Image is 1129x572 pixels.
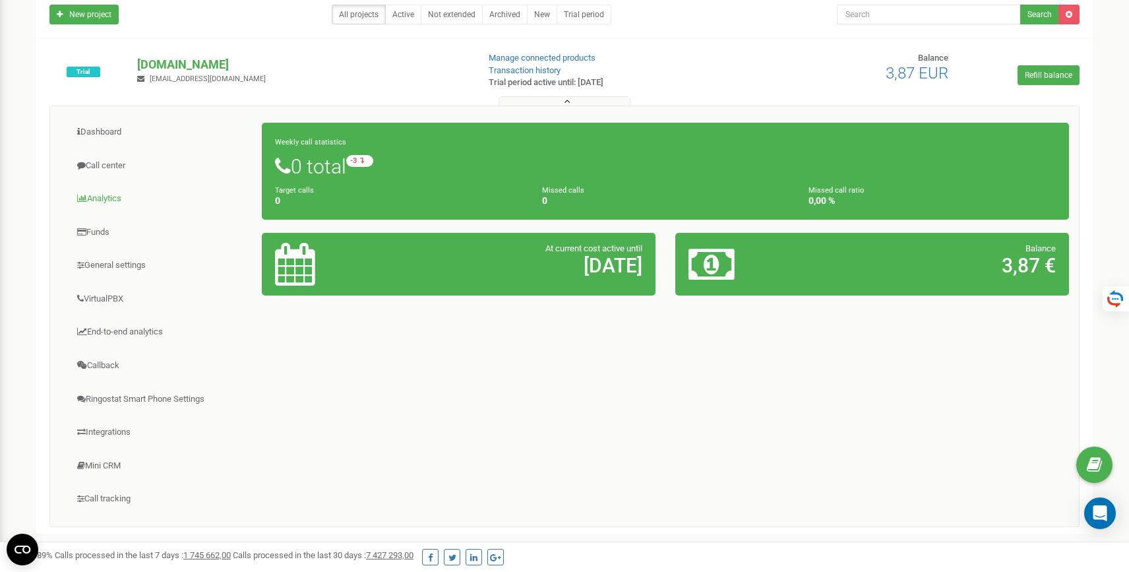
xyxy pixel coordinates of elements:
a: Transaction history [489,65,561,75]
a: New [527,5,557,24]
a: Refill balance [1018,65,1080,85]
h4: 0 [275,196,522,206]
small: -3 [346,155,373,167]
a: Call tracking [60,483,262,515]
h1: 0 total [275,155,1056,177]
p: Trial period active until: [DATE] [489,77,731,89]
a: Archived [482,5,528,24]
button: Search [1020,5,1059,24]
small: Target calls [275,186,314,195]
a: Ringostat Smart Phone Settings [60,383,262,416]
a: Callback [60,350,262,382]
a: Dashboard [60,116,262,148]
a: Manage connected products [489,53,595,63]
a: Call center [60,150,262,182]
span: Trial [67,67,100,77]
span: Balance [918,53,948,63]
h4: 0 [542,196,789,206]
span: 3,87 EUR [886,64,948,82]
a: New project [49,5,119,24]
button: Open CMP widget [7,534,38,565]
a: Trial period [557,5,611,24]
input: Search [837,5,1021,24]
a: VirtualPBX [60,283,262,315]
a: All projects [332,5,386,24]
span: Calls processed in the last 30 days : [233,550,413,560]
small: Missed call ratio [809,186,864,195]
span: [EMAIL_ADDRESS][DOMAIN_NAME] [150,75,266,83]
span: At current cost active until [545,243,642,253]
div: Open Intercom Messenger [1084,497,1116,529]
a: Mini CRM [60,450,262,482]
a: Not extended [421,5,483,24]
a: Integrations [60,416,262,449]
h2: [DATE] [404,255,642,276]
small: Weekly call statistics [275,138,346,146]
u: 1 745 662,00 [183,550,231,560]
a: Funds [60,216,262,249]
a: General settings [60,249,262,282]
span: Balance [1025,243,1056,253]
a: End-to-end analytics [60,316,262,348]
a: Analytics [60,183,262,215]
u: 7 427 293,00 [366,550,413,560]
a: Active [385,5,421,24]
h2: 3,87 € [818,255,1056,276]
span: Calls processed in the last 7 days : [55,550,231,560]
small: Missed calls [542,186,584,195]
p: [DOMAIN_NAME] [137,56,468,73]
h4: 0,00 % [809,196,1056,206]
